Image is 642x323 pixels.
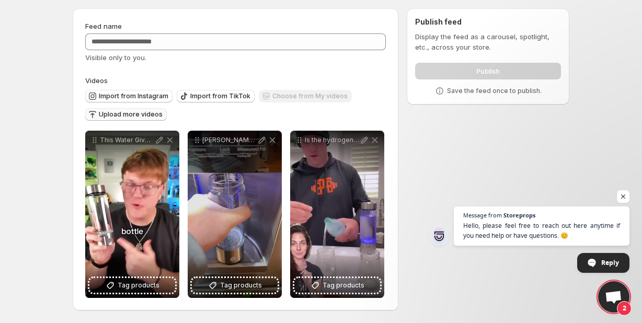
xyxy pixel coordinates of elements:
button: Upload more videos [85,108,167,121]
button: Tag products [89,278,175,293]
span: Upload more videos [99,110,163,119]
div: This Water Gives You SuperpowersTag products [85,131,179,298]
button: Tag products [192,278,278,293]
p: This Water Gives You Superpowers [100,136,154,144]
div: Is the hydrogen bottle worth the hype Video by [PERSON_NAME] hydrogenwaterTag products [290,131,384,298]
span: Hello, please feel free to reach out here anytime if you need help or have questions. 😊 [463,221,620,240]
span: Import from TikTok [190,92,250,100]
span: Videos [85,76,108,85]
p: Save the feed once to publish. [447,87,542,95]
button: Import from Instagram [85,90,173,102]
span: Visible only to you. [85,53,146,62]
span: Tag products [220,280,262,291]
p: [PERSON_NAME] _ Hydrogen Water Bottle [202,136,257,144]
span: Feed name [85,22,122,30]
span: Tag products [118,280,159,291]
span: Reply [601,253,619,272]
span: Storeprops [503,212,535,218]
span: Import from Instagram [99,92,168,100]
button: Import from TikTok [177,90,255,102]
p: Display the feed as a carousel, spotlight, etc., across your store. [415,31,561,52]
button: Tag products [294,278,380,293]
span: Message from [463,212,502,218]
span: Tag products [323,280,364,291]
div: Open chat [598,281,629,313]
div: [PERSON_NAME] _ Hydrogen Water BottleTag products [188,131,282,298]
h2: Publish feed [415,17,561,27]
span: 2 [617,301,632,316]
p: Is the hydrogen bottle worth the hype Video by [PERSON_NAME] hydrogenwater [305,136,359,144]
